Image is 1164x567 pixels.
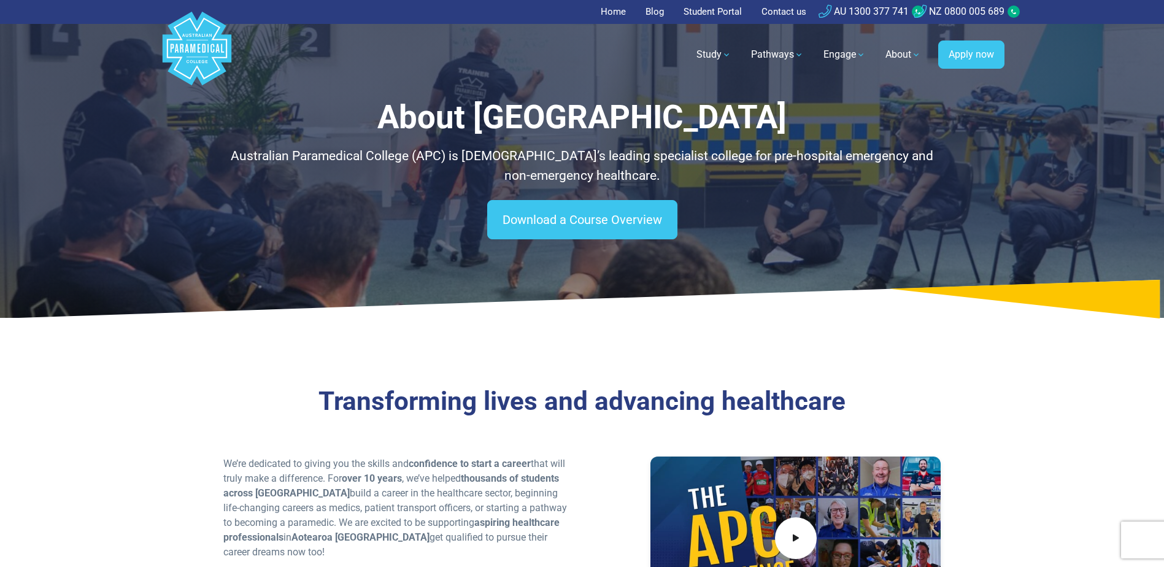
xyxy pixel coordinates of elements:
[938,40,1004,69] a: Apply now
[160,24,234,86] a: Australian Paramedical College
[223,457,575,560] p: We’re dedicated to giving you the skills and that will truly make a difference. For , we’ve helpe...
[816,37,873,72] a: Engage
[914,6,1004,17] a: NZ 0800 005 689
[342,472,402,484] strong: over 10 years
[487,200,677,239] a: Download a Course Overview
[819,6,909,17] a: AU 1300 377 741
[291,531,430,543] strong: Aotearoa [GEOGRAPHIC_DATA]
[409,458,531,469] strong: confidence to start a career
[689,37,739,72] a: Study
[744,37,811,72] a: Pathways
[223,147,941,185] p: Australian Paramedical College (APC) is [DEMOGRAPHIC_DATA]’s leading specialist college for pre-h...
[223,386,941,417] h3: Transforming lives and advancing healthcare
[223,98,941,137] h1: About [GEOGRAPHIC_DATA]
[878,37,928,72] a: About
